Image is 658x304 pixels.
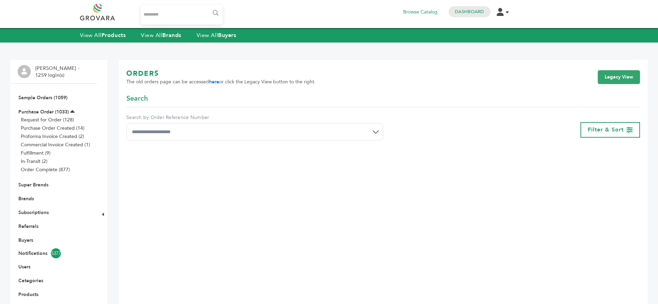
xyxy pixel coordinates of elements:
a: Referrals [18,223,38,230]
a: View AllProducts [80,31,126,39]
a: here [209,79,219,85]
a: Categories [18,277,43,284]
a: Request for Order (128) [21,117,74,123]
a: Browse Catalog [403,8,438,16]
a: Notifications5377 [18,248,89,258]
a: Order Complete (877) [21,166,70,173]
span: The old orders page can be accessed or click the Legacy View button to the right. [126,79,316,85]
a: Legacy View [598,70,640,84]
a: Buyers [18,237,33,243]
li: [PERSON_NAME] - 1259 login(s) [35,65,81,79]
a: Fulfillment (9) [21,150,51,156]
a: Super Brands [18,182,48,188]
strong: Products [101,31,126,39]
span: 5377 [51,248,61,258]
span: Filter & Sort [588,126,624,133]
h1: ORDERS [126,69,316,79]
a: Commercial Invoice Created (1) [21,141,90,148]
a: Dashboard [455,9,484,15]
a: Sample Orders (1059) [18,94,67,101]
a: Purchase Order (1033) [18,109,69,115]
a: View AllBuyers [197,31,236,39]
a: View AllBrands [141,31,181,39]
img: profile.png [18,65,31,78]
strong: Buyers [218,31,236,39]
strong: Brands [162,31,181,39]
label: Search by Order Reference Number [126,114,383,121]
a: Proforma Invoice Created (2) [21,133,84,140]
span: Search [126,94,148,103]
a: Brands [18,195,34,202]
a: Subscriptions [18,209,49,216]
a: In-Transit (2) [21,158,47,165]
a: Purchase Order Created (14) [21,125,84,131]
a: Products [18,291,38,298]
a: Users [18,264,30,270]
input: Search... [141,5,223,25]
